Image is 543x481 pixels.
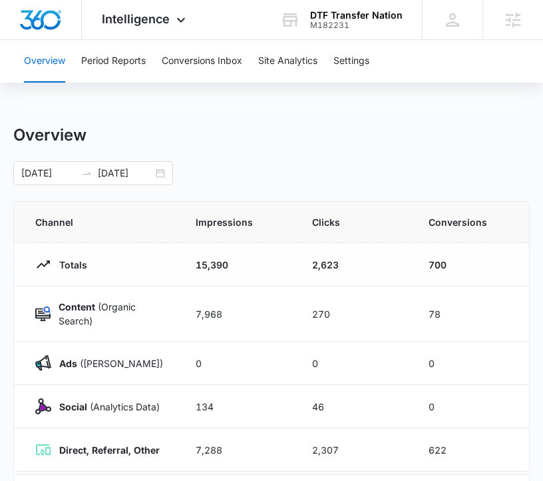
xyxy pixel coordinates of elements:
td: 0 [413,385,529,428]
button: Overview [24,40,65,83]
td: 2,623 [296,243,413,286]
input: End date [98,166,153,181]
td: 2,307 [296,428,413,472]
strong: Ads [59,358,77,369]
strong: Content [59,301,95,312]
img: Ads [35,355,51,371]
td: 0 [180,342,296,385]
span: Impressions [196,215,280,229]
td: 7,968 [180,286,296,342]
button: Settings [333,40,369,83]
span: Intelligence [102,12,170,26]
td: 46 [296,385,413,428]
td: 78 [413,286,529,342]
span: swap-right [82,168,92,179]
td: 0 [413,342,529,385]
td: 7,288 [180,428,296,472]
span: Clicks [312,215,397,229]
p: Totals [51,258,87,272]
button: Period Reports [81,40,146,83]
span: to [82,168,92,179]
td: 270 [296,286,413,342]
span: Conversions [429,215,508,229]
p: (Organic Search) [51,300,164,328]
td: 622 [413,428,529,472]
td: 134 [180,385,296,428]
h1: Overview [13,125,87,145]
button: Conversions Inbox [162,40,242,83]
button: Site Analytics [258,40,317,83]
td: 0 [296,342,413,385]
p: ([PERSON_NAME]) [51,356,163,370]
td: 700 [413,243,529,286]
img: Social [35,398,51,414]
strong: Direct, Referral, Other [59,444,160,456]
div: account id [310,21,403,30]
strong: Social [59,401,87,412]
span: Channel [35,215,163,229]
td: 15,390 [180,243,296,286]
div: account name [310,10,403,21]
img: Content [35,306,50,321]
input: Start date [21,166,77,181]
p: (Analytics Data) [51,400,160,414]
